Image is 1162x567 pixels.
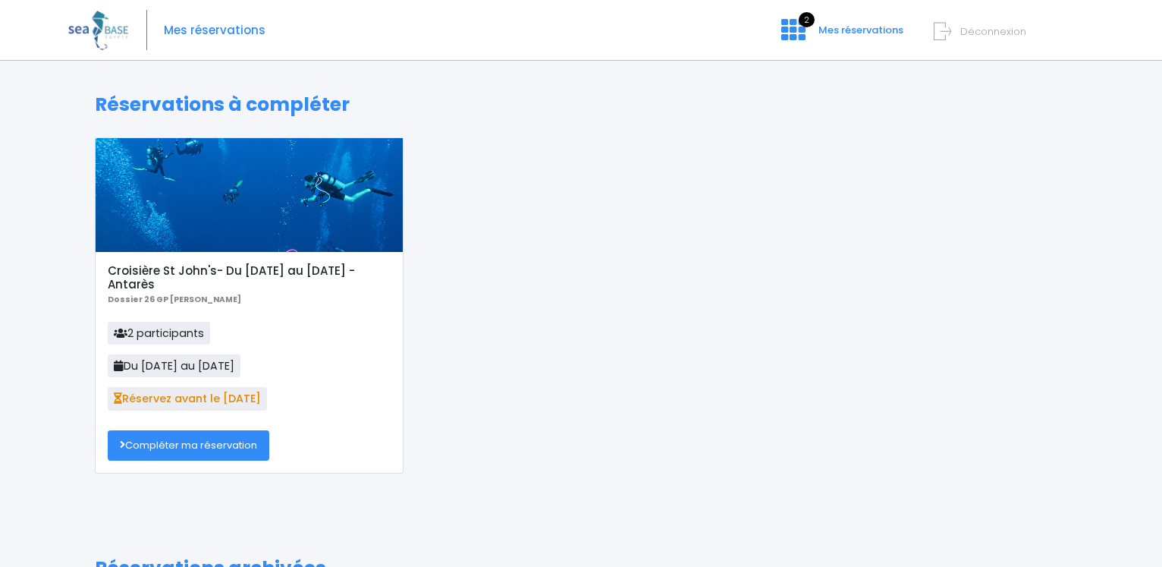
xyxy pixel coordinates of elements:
[108,430,269,461] a: Compléter ma réservation
[95,93,1068,116] h1: Réservations à compléter
[108,264,391,291] h5: Croisière St John's- Du [DATE] au [DATE] - Antarès
[818,23,903,37] span: Mes réservations
[108,387,267,410] span: Réservez avant le [DATE]
[799,12,815,27] span: 2
[769,28,912,43] a: 2 Mes réservations
[960,24,1026,39] span: Déconnexion
[108,354,240,377] span: Du [DATE] au [DATE]
[108,294,241,305] b: Dossier 26 GP [PERSON_NAME]
[108,322,210,345] span: 2 participants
